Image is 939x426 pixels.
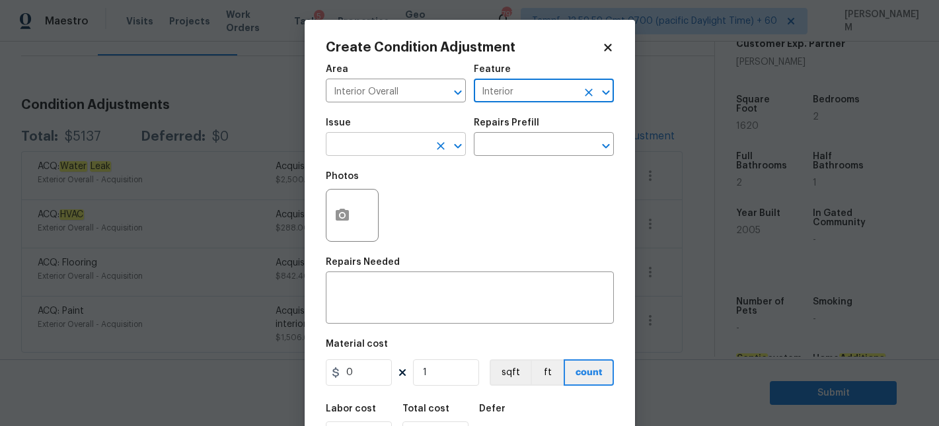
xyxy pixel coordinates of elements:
[580,83,598,102] button: Clear
[479,404,506,413] h5: Defer
[474,65,511,74] h5: Feature
[597,83,615,102] button: Open
[326,118,351,127] h5: Issue
[326,41,602,54] h2: Create Condition Adjustment
[326,65,348,74] h5: Area
[597,137,615,155] button: Open
[449,137,467,155] button: Open
[326,258,400,267] h5: Repairs Needed
[326,404,376,413] h5: Labor cost
[326,339,388,349] h5: Material cost
[474,118,539,127] h5: Repairs Prefill
[432,137,450,155] button: Clear
[490,359,531,386] button: sqft
[449,83,467,102] button: Open
[564,359,614,386] button: count
[531,359,564,386] button: ft
[326,172,359,181] h5: Photos
[402,404,449,413] h5: Total cost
